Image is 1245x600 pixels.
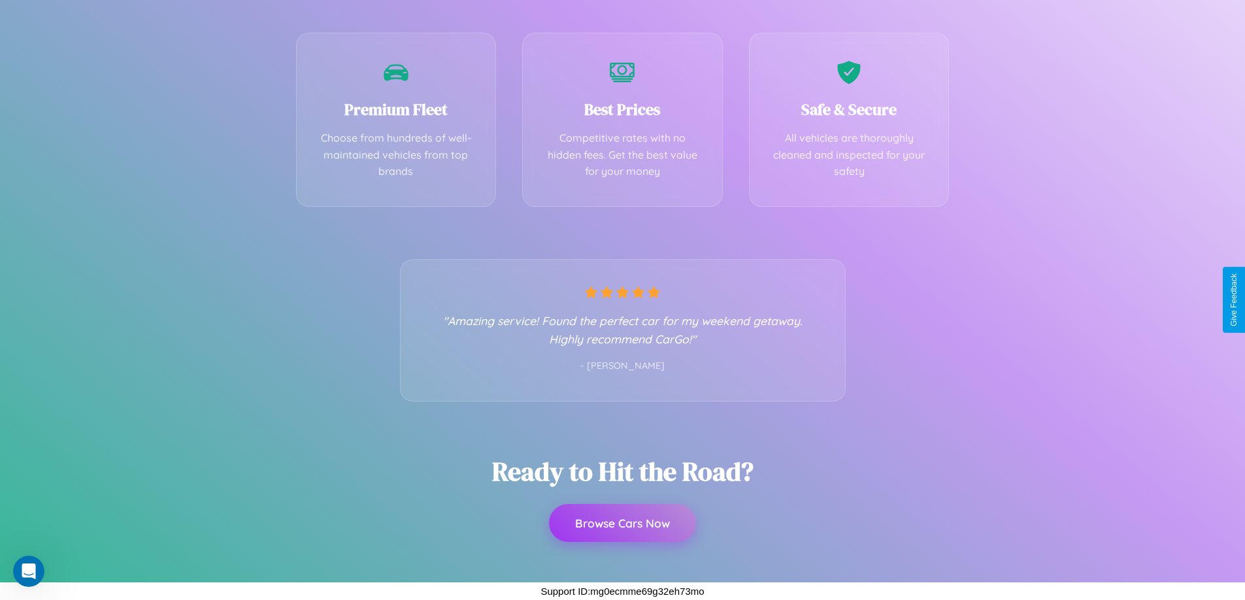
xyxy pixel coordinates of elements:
[427,358,819,375] p: - [PERSON_NAME]
[492,454,754,489] h2: Ready to Hit the Road?
[427,311,819,348] p: "Amazing service! Found the perfect car for my weekend getaway. Highly recommend CarGo!"
[542,99,703,120] h3: Best Prices
[316,99,476,120] h3: Premium Fleet
[316,130,476,180] p: Choose from hundreds of well-maintained vehicles from top brands
[13,556,44,587] iframe: Intercom live chat
[1229,274,1238,326] div: Give Feedback
[549,504,696,542] button: Browse Cars Now
[769,130,929,180] p: All vehicles are thoroughly cleaned and inspected for your safety
[769,99,929,120] h3: Safe & Secure
[542,130,703,180] p: Competitive rates with no hidden fees. Get the best value for your money
[540,582,704,600] p: Support ID: mg0ecmme69g32eh73mo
